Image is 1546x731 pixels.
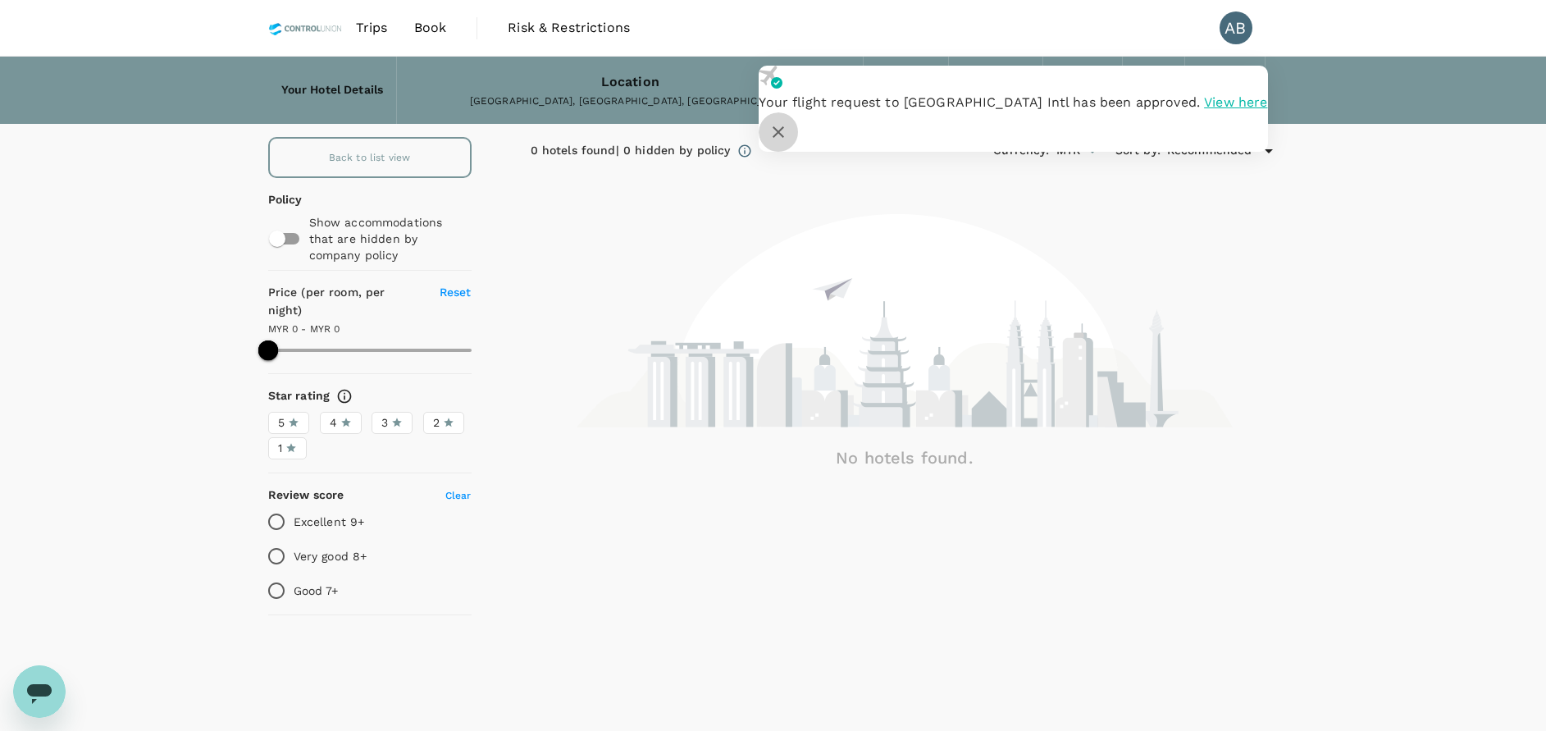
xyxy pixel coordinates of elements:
span: Risk & Restrictions [508,18,630,38]
span: Back to list view [329,152,411,163]
div: Location [601,71,659,94]
span: Reset [440,286,472,299]
span: 2 [433,414,440,432]
span: Trips [356,18,388,38]
div: [GEOGRAPHIC_DATA], [GEOGRAPHIC_DATA], [GEOGRAPHIC_DATA] [410,94,850,110]
div: AB [1220,11,1252,44]
span: 1 [278,440,282,457]
span: MYR 0 - MYR 0 [268,323,340,335]
img: no-hotel-found [577,214,1233,427]
p: Very good 8+ [294,548,367,564]
img: flight-approved [759,66,782,89]
a: Back to list view [268,137,472,178]
svg: Star ratings are awarded to properties to represent the quality of services, facilities, and amen... [336,388,353,404]
p: Excellent 9+ [294,514,365,530]
div: 0 hotels found | 0 hidden by policy [531,142,731,160]
span: Book [414,18,447,38]
span: View here [1204,94,1267,110]
span: 4 [330,414,337,432]
p: Policy [268,191,279,208]
h6: Star rating [268,387,331,405]
p: Good 7+ [294,583,339,599]
iframe: Button to launch messaging window [13,665,66,718]
span: Your flight request to [GEOGRAPHIC_DATA] Intl has been approved. [759,94,1200,110]
span: 3 [381,414,388,432]
h6: No hotels found. [531,445,1279,471]
p: Show accommodations that are hidden by company policy [309,214,470,263]
span: Clear [445,490,472,501]
h6: Price (per room, per night) [268,284,421,320]
img: Control Union Malaysia Sdn. Bhd. [268,10,343,46]
h6: Review score [268,487,344,505]
span: 5 [278,414,285,432]
h6: Your Hotel Details [281,81,384,99]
